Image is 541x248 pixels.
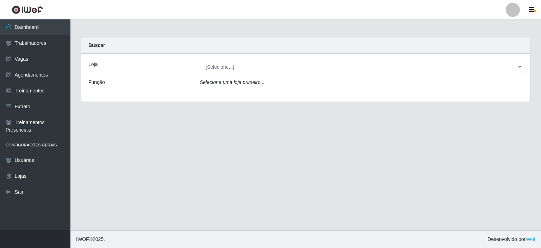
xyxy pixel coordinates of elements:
strong: Buscar [88,42,105,48]
a: iWof [526,236,535,242]
label: Função [88,79,105,86]
i: Selecione uma loja primeiro... [200,79,265,85]
span: IWOF [76,236,89,242]
span: Desenvolvido por [487,236,535,243]
img: CoreUI Logo [12,5,43,14]
span: © 2025 . [76,236,105,243]
label: Loja [88,61,98,68]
